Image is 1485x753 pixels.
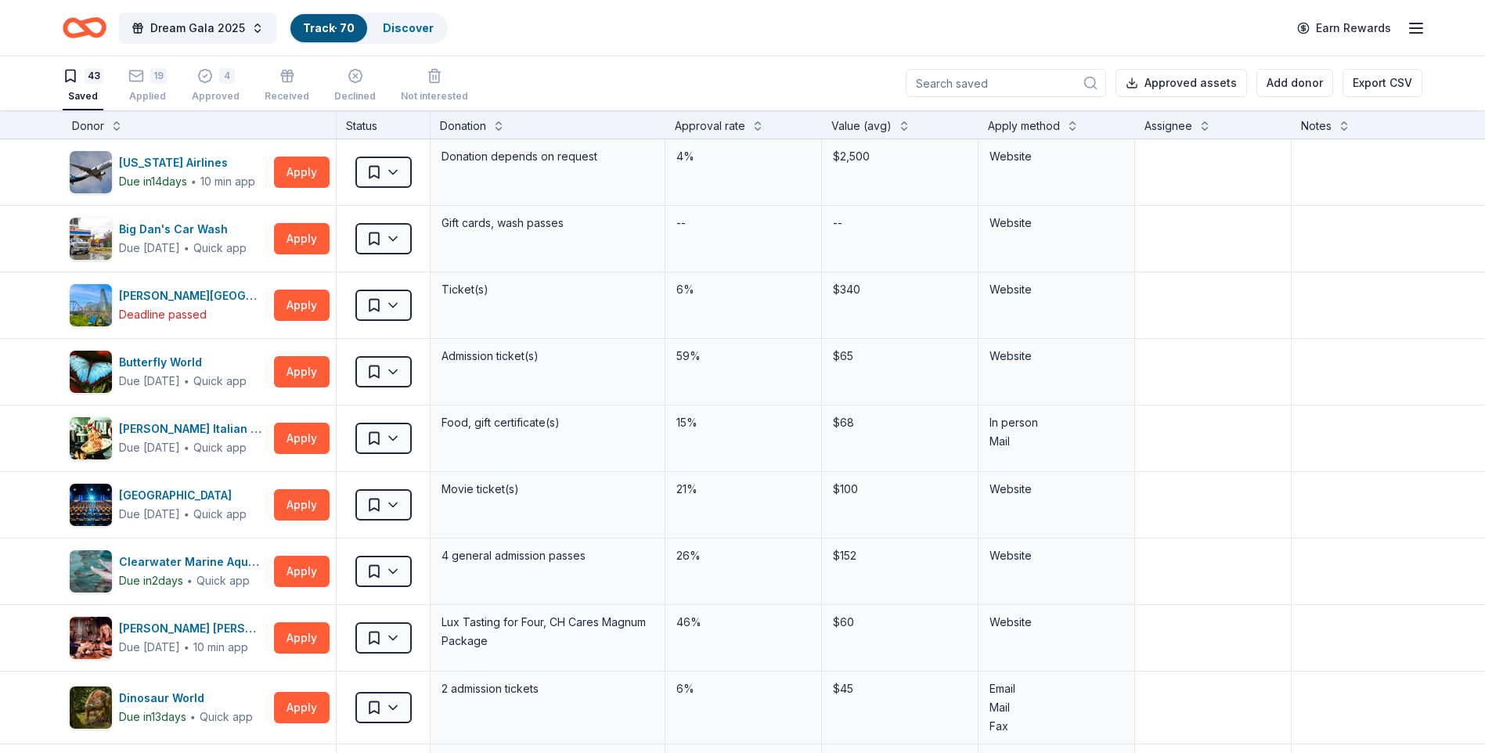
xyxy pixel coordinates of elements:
div: Not interested [401,90,468,103]
div: Mail [989,432,1123,451]
button: Image for Busch Gardens (Tampa)[PERSON_NAME][GEOGRAPHIC_DATA] ([GEOGRAPHIC_DATA])Deadline passed [69,283,268,327]
div: Due in 14 days [119,172,187,191]
button: Apply [274,489,330,521]
button: Image for Alaska Airlines[US_STATE] AirlinesDue in14days∙10 min app [69,150,268,194]
div: Quick app [196,573,250,589]
div: Gift cards, wash passes [440,212,655,234]
div: $2,500 [831,146,968,168]
button: Image for Butterfly WorldButterfly WorldDue [DATE]∙Quick app [69,350,268,394]
div: 59% [675,345,812,367]
div: 6% [675,678,812,700]
div: Website [989,147,1123,166]
button: Apply [274,290,330,321]
button: Image for Cooper's Hawk Winery and Restaurants[PERSON_NAME] [PERSON_NAME] Winery and RestaurantsD... [69,616,268,660]
button: Apply [274,556,330,587]
span: ∙ [183,640,190,654]
div: Email [989,679,1123,698]
div: Applied [128,90,167,103]
img: Image for Busch Gardens (Tampa) [70,284,112,326]
a: Home [63,9,106,46]
div: 21% [675,478,812,500]
button: 19Applied [128,62,167,110]
div: Fax [989,717,1123,736]
button: 43Saved [63,62,103,110]
span: ∙ [186,574,193,587]
button: Image for Cinépolis[GEOGRAPHIC_DATA]Due [DATE]∙Quick app [69,483,268,527]
input: Search saved [906,69,1106,97]
div: 10 min app [200,174,255,189]
div: Butterfly World [119,353,247,372]
div: $68 [831,412,968,434]
div: -- [831,212,844,234]
div: Quick app [193,440,247,456]
div: Deadline passed [119,305,207,324]
img: Image for Alaska Airlines [70,151,112,193]
div: [PERSON_NAME] Italian Grill [119,420,268,438]
div: 43 [85,68,103,84]
button: Track· 70Discover [289,13,448,44]
div: Quick app [193,506,247,522]
div: 2 admission tickets [440,678,655,700]
div: Due [DATE] [119,638,180,657]
div: Donation [440,117,486,135]
div: Quick app [200,709,253,725]
div: 26% [675,545,812,567]
div: Received [265,90,309,103]
div: Clearwater Marine Aquarium [119,553,268,571]
div: [PERSON_NAME][GEOGRAPHIC_DATA] ([GEOGRAPHIC_DATA]) [119,286,268,305]
div: 15% [675,412,812,434]
div: Approval rate [675,117,745,135]
div: Due [DATE] [119,438,180,457]
span: ∙ [183,507,190,521]
div: Website [989,347,1123,366]
div: 4% [675,146,812,168]
div: Website [989,214,1123,232]
span: ∙ [183,441,190,454]
button: Declined [334,62,376,110]
div: Apply method [988,117,1060,135]
div: Due [DATE] [119,372,180,391]
div: Website [989,613,1123,632]
div: Due in 2 days [119,571,183,590]
div: $65 [831,345,968,367]
div: In person [989,413,1123,432]
div: Saved [63,90,103,103]
div: Notes [1301,117,1332,135]
div: Status [337,110,431,139]
a: Earn Rewards [1288,14,1400,42]
div: Movie ticket(s) [440,478,655,500]
div: 19 [150,68,167,84]
button: Apply [274,157,330,188]
div: Due [DATE] [119,505,180,524]
div: -- [675,212,687,234]
img: Image for Clearwater Marine Aquarium [70,550,112,593]
button: Apply [274,692,330,723]
div: Donation depends on request [440,146,655,168]
button: Not interested [401,62,468,110]
div: $45 [831,678,968,700]
div: Quick app [193,373,247,389]
button: 4Approved [192,62,240,110]
img: Image for Cooper's Hawk Winery and Restaurants [70,617,112,659]
div: Big Dan's Car Wash [119,220,247,239]
span: Dream Gala 2025 [150,19,245,38]
div: 10 min app [193,640,248,655]
a: Track· 70 [303,21,355,34]
img: Image for Dinosaur World [70,686,112,729]
div: Approved [192,90,240,103]
div: Due [DATE] [119,239,180,258]
div: $152 [831,545,968,567]
img: Image for Carrabba's Italian Grill [70,417,112,459]
div: Lux Tasting for Four, CH Cares Magnum Package [440,611,655,652]
div: $340 [831,279,968,301]
img: Image for Big Dan's Car Wash [70,218,112,260]
div: Website [989,280,1123,299]
div: $100 [831,478,968,500]
div: Assignee [1144,117,1192,135]
div: Food, gift certificate(s) [440,412,655,434]
button: Image for Dinosaur WorldDinosaur WorldDue in13days∙Quick app [69,686,268,730]
div: Quick app [193,240,247,256]
div: Admission ticket(s) [440,345,655,367]
span: ∙ [189,710,196,723]
div: 4 [219,68,235,84]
